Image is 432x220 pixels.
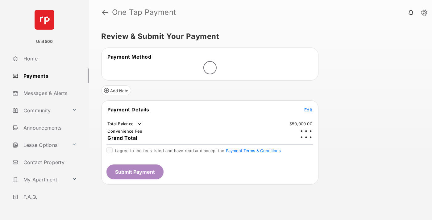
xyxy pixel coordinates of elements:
[10,155,89,170] a: Contact Property
[107,128,143,134] td: Convenience Fee
[35,10,54,30] img: svg+xml;base64,PHN2ZyB4bWxucz0iaHR0cDovL3d3dy53My5vcmcvMjAwMC9zdmciIHdpZHRoPSI2NCIgaGVpZ2h0PSI2NC...
[107,135,137,141] span: Grand Total
[107,54,151,60] span: Payment Method
[115,148,281,153] span: I agree to the fees listed and have read and accept the
[112,9,176,16] strong: One Tap Payment
[107,121,143,127] td: Total Balance
[101,85,131,95] button: Add Note
[107,106,149,113] span: Payment Details
[226,148,281,153] button: I agree to the fees listed and have read and accept the
[10,138,69,152] a: Lease Options
[10,51,89,66] a: Home
[10,68,89,83] a: Payments
[304,106,312,113] button: Edit
[10,172,69,187] a: My Apartment
[10,120,89,135] a: Announcements
[10,103,69,118] a: Community
[304,107,312,112] span: Edit
[36,39,53,45] p: Unit500
[101,33,415,40] h5: Review & Submit Your Payment
[10,86,89,101] a: Messages & Alerts
[289,121,313,127] td: $50,000.00
[10,189,89,204] a: F.A.Q.
[106,164,164,179] button: Submit Payment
